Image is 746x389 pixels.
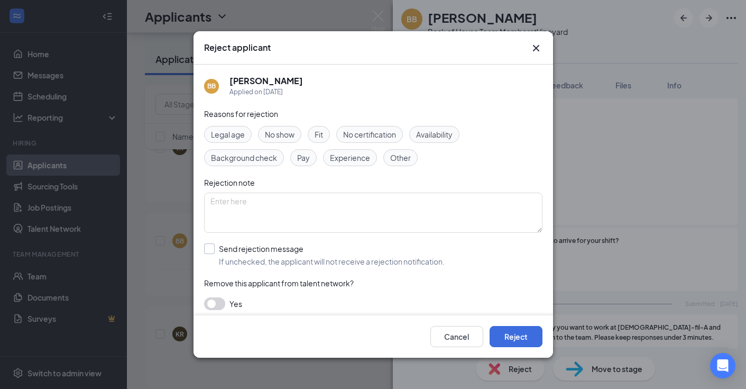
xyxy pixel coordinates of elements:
h5: [PERSON_NAME] [229,75,303,87]
span: No show [265,129,294,140]
span: Availability [416,129,453,140]
span: Experience [330,152,370,164]
div: Open Intercom Messenger [710,353,735,378]
span: Reasons for rejection [204,109,278,119]
button: Close [530,42,542,55]
span: Remove this applicant from talent network? [204,278,354,288]
svg: Cross [530,42,542,55]
h3: Reject applicant [204,42,271,53]
span: No certification [343,129,396,140]
span: Rejection note [204,178,255,187]
button: Reject [490,326,542,347]
span: Yes [229,297,242,310]
button: Cancel [430,326,483,347]
span: Other [390,152,411,164]
div: Applied on [DATE] [229,87,303,97]
span: Background check [211,152,277,164]
div: BB [207,82,216,91]
span: Legal age [211,129,245,140]
span: Fit [315,129,323,140]
span: Pay [297,152,310,164]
